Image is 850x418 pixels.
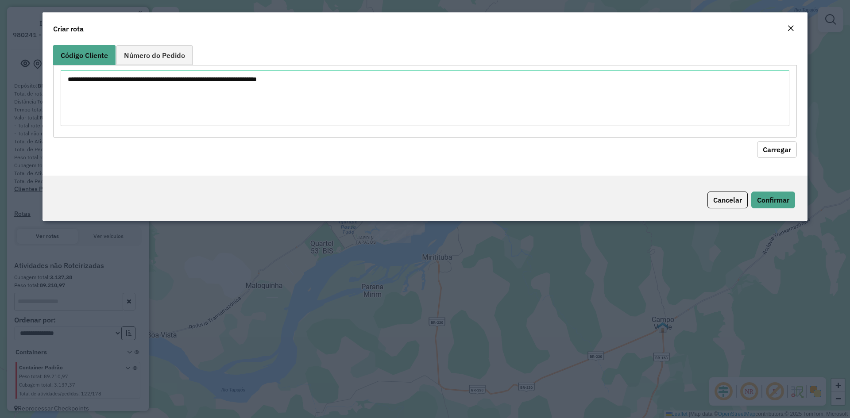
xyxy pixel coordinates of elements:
[707,192,748,208] button: Cancelar
[61,52,108,59] span: Código Cliente
[53,23,84,34] h4: Criar rota
[124,52,185,59] span: Número do Pedido
[787,25,794,32] em: Fechar
[784,23,797,35] button: Close
[751,192,795,208] button: Confirmar
[757,141,797,158] button: Carregar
